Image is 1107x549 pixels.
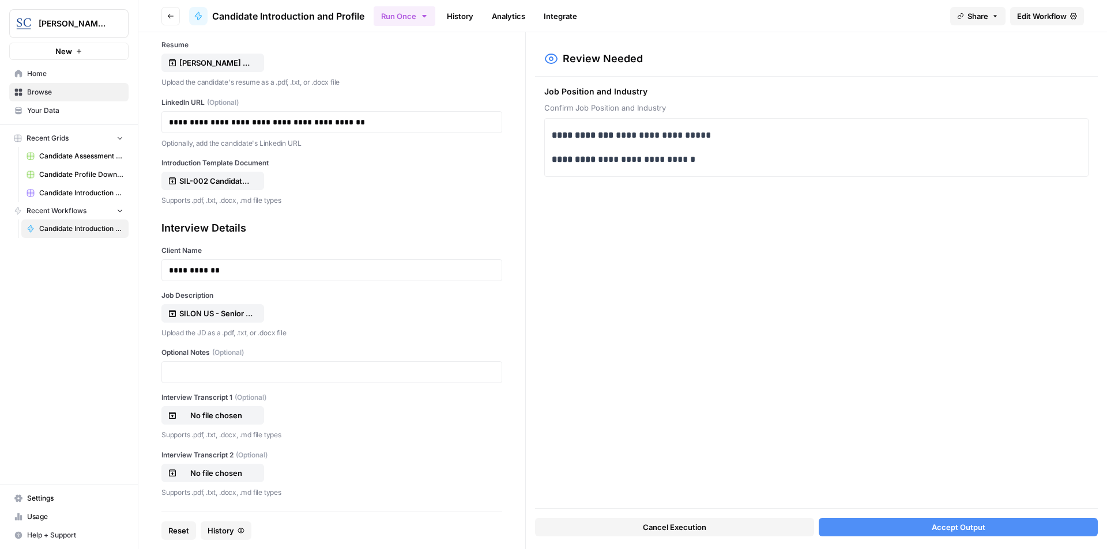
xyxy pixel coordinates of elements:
[9,508,129,526] a: Usage
[27,87,123,97] span: Browse
[9,83,129,101] a: Browse
[27,530,123,540] span: Help + Support
[13,13,34,34] img: Stanton Chase Nashville Logo
[9,130,129,147] button: Recent Grids
[39,18,108,29] span: [PERSON_NAME] [GEOGRAPHIC_DATA]
[161,97,502,108] label: LinkedIn URL
[39,169,123,180] span: Candidate Profile Download Sheet
[544,86,1089,97] span: Job Position and Industry
[161,245,502,256] label: Client Name
[161,138,502,149] p: Optionally, add the candidate's Linkedin URL
[1017,10,1067,22] span: Edit Workflow
[212,9,364,23] span: Candidate Introduction and Profile
[161,195,502,206] p: Supports .pdf, .txt, .docx, .md file types
[201,521,251,540] button: History
[544,102,1089,113] span: Confirm Job Position and Industry
[208,525,234,536] span: History
[179,175,253,187] p: SIL-002 Candidate Introduction Template.docx
[161,220,502,236] div: Interview Details
[161,304,264,323] button: SILON US - Senior Sales Manager Recruitment Profile.pdf
[27,512,123,522] span: Usage
[39,188,123,198] span: Candidate Introduction Download Sheet
[21,147,129,165] a: Candidate Assessment Download Sheet
[161,77,502,88] p: Upload the candidate's resume as a .pdf, .txt, or .docx file
[179,410,253,421] p: No file chosen
[55,46,72,57] span: New
[39,224,123,234] span: Candidate Introduction and Profile
[9,43,129,60] button: New
[168,525,189,536] span: Reset
[9,65,129,83] a: Home
[21,219,129,238] a: Candidate Introduction and Profile
[9,9,129,38] button: Workspace: Stanton Chase Nashville
[179,57,253,69] p: [PERSON_NAME] Resume.pdf
[212,347,244,358] span: (Optional)
[9,489,129,508] a: Settings
[161,54,264,72] button: [PERSON_NAME] Resume.pdf
[819,518,1098,536] button: Accept Output
[440,7,480,25] a: History
[161,450,502,460] label: Interview Transcript 2
[207,97,239,108] span: (Optional)
[537,7,584,25] a: Integrate
[967,10,988,22] span: Share
[1010,7,1084,25] a: Edit Workflow
[161,327,502,339] p: Upload the JD as a .pdf, .txt, or .docx file
[27,206,86,216] span: Recent Workflows
[9,101,129,120] a: Your Data
[643,521,706,533] span: Cancel Execution
[374,6,435,26] button: Run Once
[161,290,502,301] label: Job Description
[27,105,123,116] span: Your Data
[161,487,502,498] p: Supports .pdf, .txt, .docx, .md file types
[161,406,264,425] button: No file chosen
[161,392,502,403] label: Interview Transcript 1
[236,450,268,460] span: (Optional)
[235,392,266,403] span: (Optional)
[161,347,502,358] label: Optional Notes
[535,518,814,536] button: Cancel Execution
[27,69,123,79] span: Home
[932,521,985,533] span: Accept Output
[161,464,264,482] button: No file chosen
[161,158,502,168] label: Introduction Template Document
[39,151,123,161] span: Candidate Assessment Download Sheet
[27,493,123,503] span: Settings
[161,172,264,190] button: SIL-002 Candidate Introduction Template.docx
[21,184,129,202] a: Candidate Introduction Download Sheet
[161,521,196,540] button: Reset
[179,467,253,479] p: No file chosen
[161,40,502,50] label: Resume
[27,133,69,143] span: Recent Grids
[563,51,643,67] h2: Review Needed
[9,202,129,219] button: Recent Workflows
[9,526,129,544] button: Help + Support
[179,308,253,319] p: SILON US - Senior Sales Manager Recruitment Profile.pdf
[485,7,532,25] a: Analytics
[21,165,129,184] a: Candidate Profile Download Sheet
[161,429,502,441] p: Supports .pdf, .txt, .docx, .md file types
[189,7,364,25] a: Candidate Introduction and Profile
[950,7,1006,25] button: Share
